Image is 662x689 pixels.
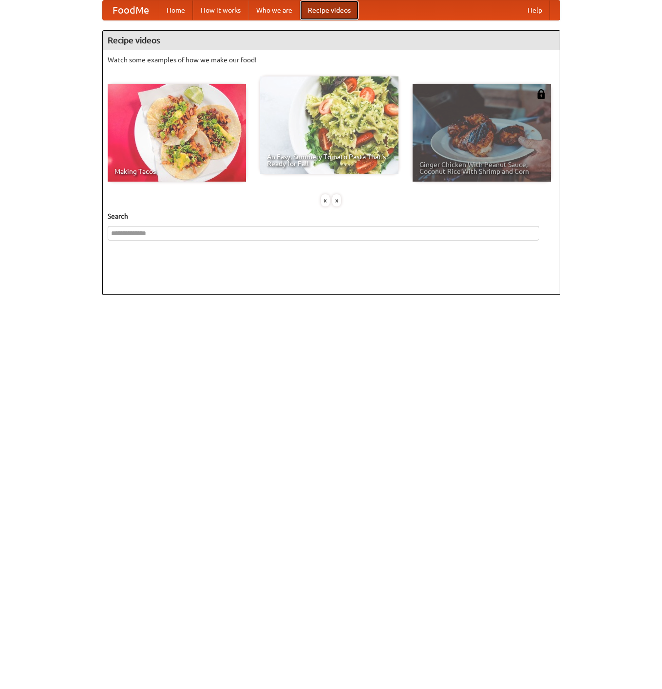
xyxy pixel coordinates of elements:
a: Home [159,0,193,20]
a: An Easy, Summery Tomato Pasta That's Ready for Fall [260,76,398,174]
a: Help [520,0,550,20]
span: An Easy, Summery Tomato Pasta That's Ready for Fall [267,153,392,167]
span: Making Tacos [114,168,239,175]
a: Making Tacos [108,84,246,182]
div: « [321,194,330,206]
h5: Search [108,211,555,221]
a: Recipe videos [300,0,359,20]
h4: Recipe videos [103,31,560,50]
a: FoodMe [103,0,159,20]
p: Watch some examples of how we make our food! [108,55,555,65]
a: How it works [193,0,248,20]
div: » [332,194,341,206]
a: Who we are [248,0,300,20]
img: 483408.png [536,89,546,99]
